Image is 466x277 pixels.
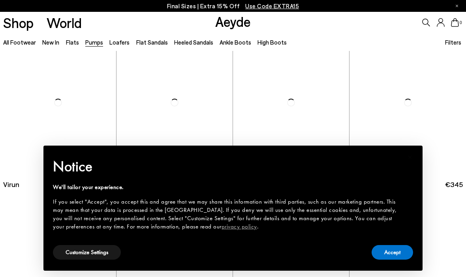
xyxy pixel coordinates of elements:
[53,183,400,191] div: We'll tailor your experience.
[53,245,121,260] button: Customize Settings
[53,156,400,177] h2: Notice
[53,198,400,231] div: If you select "Accept", you accept this and agree that we may share this information with third p...
[372,245,413,260] button: Accept
[222,223,257,230] a: privacy policy
[408,151,413,163] span: ×
[400,148,419,167] button: Close this notice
